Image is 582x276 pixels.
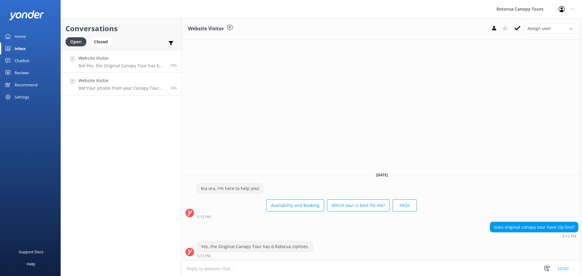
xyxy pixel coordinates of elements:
a: Website VisitorBot:Yes, the Original Canopy Tour has 6 Rotorua ziplines.16h [61,50,182,73]
div: Open [65,37,86,46]
div: Assign User [524,24,576,33]
p: Bot: Yes, the Original Canopy Tour has 6 Rotorua ziplines. [79,63,166,68]
strong: 5:13 PM [563,234,576,238]
span: Aug 24 2025 05:13pm (UTC +12:00) Pacific/Auckland [170,85,177,91]
div: Support Docs [19,246,43,258]
div: Settings [15,91,29,103]
div: Reviews [15,67,29,79]
button: Availability and Booking [266,199,324,211]
h4: Website Visitor [79,55,166,62]
div: Recommend [15,79,38,91]
p: Bot: Your photos from your Canopy Tour are available and free to download from our website. You c... [79,85,166,91]
div: Yes, the Original Canopy Tour has 6 Rotorua ziplines. [197,241,313,252]
h3: Website Visitor [188,25,224,33]
img: yonder-white-logo.png [9,10,44,20]
strong: 5:13 PM [197,215,211,219]
h2: Conversations [65,23,177,34]
button: FAQs [393,199,417,211]
div: Home [15,30,26,42]
h4: Website Visitor [79,77,166,84]
span: Assign user [527,25,551,32]
div: does original canopy tour have zip line? [490,222,578,232]
div: Help [27,258,35,270]
div: Chatbot [15,55,29,67]
div: Inbox [15,42,26,55]
div: Kia ora, I'm here to help you! [197,183,263,194]
div: Closed [89,37,112,46]
button: Which tour is best for me? [327,199,390,211]
div: Aug 24 2025 05:13pm (UTC +12:00) Pacific/Auckland [490,234,578,238]
strong: 5:13 PM [197,254,211,258]
span: Aug 24 2025 05:13pm (UTC +12:00) Pacific/Auckland [170,63,177,68]
div: Aug 24 2025 05:13pm (UTC +12:00) Pacific/Auckland [197,214,417,219]
a: Website VisitorBot:Your photos from your Canopy Tour are available and free to download from our ... [61,73,182,95]
span: [DATE] [373,172,392,178]
a: Open [65,38,89,45]
div: Aug 24 2025 05:13pm (UTC +12:00) Pacific/Auckland [197,254,313,258]
a: Closed [89,38,115,45]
